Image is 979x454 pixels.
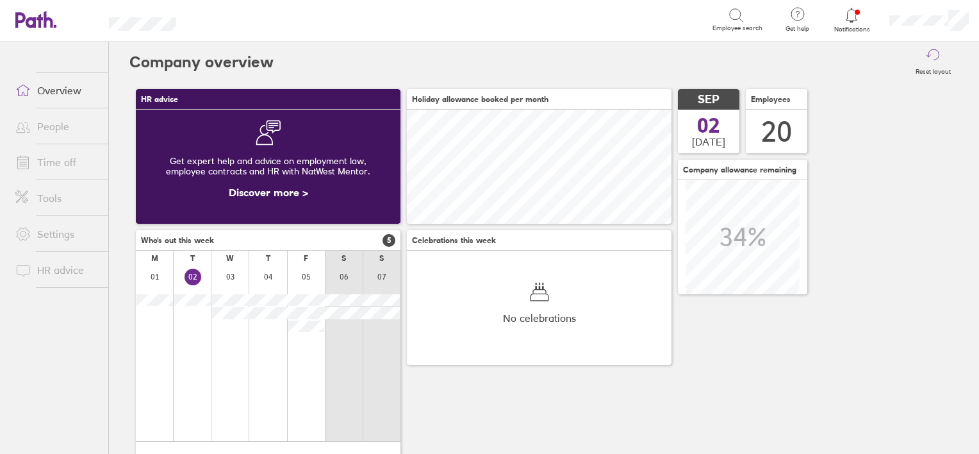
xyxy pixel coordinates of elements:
span: 5 [383,234,395,247]
a: HR advice [5,257,108,283]
button: Reset layout [908,42,958,83]
span: Get help [777,25,818,33]
div: S [341,254,346,263]
a: Overview [5,78,108,103]
a: Tools [5,185,108,211]
div: M [151,254,158,263]
span: HR advice [141,95,178,104]
span: Company allowance remaining [683,165,796,174]
a: Notifications [831,6,873,33]
div: W [226,254,234,263]
div: T [190,254,195,263]
div: 20 [761,115,792,148]
span: No celebrations [503,312,576,324]
span: 02 [697,115,720,136]
span: Employees [751,95,791,104]
span: Celebrations this week [412,236,496,245]
div: Get expert help and advice on employment law, employee contracts and HR with NatWest Mentor. [146,146,390,187]
div: S [379,254,384,263]
div: F [304,254,308,263]
span: SEP [698,93,720,106]
div: Search [211,13,243,25]
a: People [5,113,108,139]
span: Who's out this week [141,236,214,245]
span: [DATE] [692,136,725,147]
a: Discover more > [229,186,308,199]
label: Reset layout [908,64,958,76]
span: Holiday allowance booked per month [412,95,548,104]
a: Settings [5,221,108,247]
h2: Company overview [129,42,274,83]
span: Employee search [712,24,762,32]
div: T [266,254,270,263]
span: Notifications [831,26,873,33]
a: Time off [5,149,108,175]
